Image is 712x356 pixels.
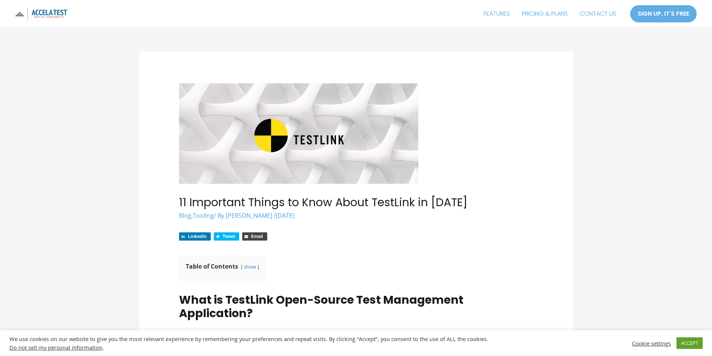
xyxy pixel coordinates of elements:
[179,211,214,220] span: ,
[179,232,210,241] a: Share on LinkedIn
[251,234,263,239] span: Email
[276,211,295,220] span: [DATE]
[186,262,238,270] b: Table of Contents
[179,211,191,220] a: Blog
[193,211,214,220] a: Tooling
[226,211,274,220] a: [PERSON_NAME]
[478,4,516,23] a: FEATURES
[214,232,239,241] a: Share on Twitter
[223,234,235,239] span: Tweet
[516,4,574,23] a: PRICING & PLANS
[630,5,697,23] a: SIGN UP, IT'S FREE
[574,4,622,23] a: CONTACT US
[9,335,495,351] div: We use cookies on our website to give you the most relevant experience by remembering your prefer...
[179,211,533,220] div: / By /
[632,340,671,347] a: Cookie settings
[478,4,622,23] nav: Site Navigation
[676,337,703,349] a: ACCEPT
[226,211,272,220] span: [PERSON_NAME]
[242,232,267,241] a: Share via Email
[15,8,67,19] img: icon
[179,83,418,184] img: Test Link Test Case Management
[188,234,206,239] span: LinkedIn
[179,196,533,209] h1: 11 Important Things to Know About TestLink in [DATE]
[179,292,463,321] strong: What is TestLink Open-Source Test Management Application?
[9,344,495,351] div: .
[244,263,256,270] a: show
[9,344,102,351] a: Do not sell my personal information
